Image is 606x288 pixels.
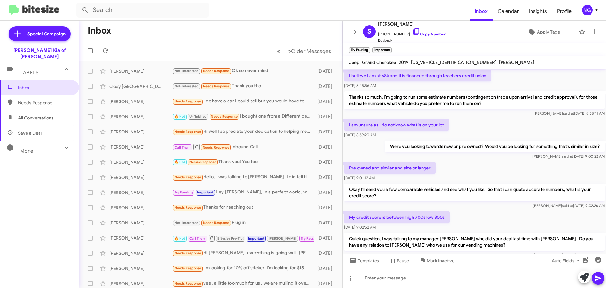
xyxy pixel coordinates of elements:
span: All Conversations [18,115,54,121]
span: Needs Response [175,266,201,270]
span: Try Pausing [175,190,193,194]
div: [PERSON_NAME] [109,265,172,272]
div: [DATE] [314,265,337,272]
div: Thank you! You too! [172,158,314,166]
span: Needs Response [211,114,238,119]
div: [PERSON_NAME] [109,235,172,241]
div: [DATE] [314,205,337,211]
span: Try Pausing [301,236,319,241]
span: More [20,148,33,154]
span: said at [562,154,573,159]
div: Hello, I was talking to [PERSON_NAME]. I did tell him that we were just looking, but really not i... [172,174,314,181]
span: » [288,47,291,55]
a: Inbox [470,2,493,21]
div: Plug in [172,219,314,226]
button: Templates [343,255,384,267]
span: [DATE] 9:02:52 AM [344,225,376,230]
span: Not-Interested [175,84,199,88]
span: [DATE] 8:59:20 AM [344,132,376,137]
div: [PERSON_NAME] [109,144,172,150]
div: [DATE] [314,68,337,74]
small: Important [372,47,391,53]
div: [PERSON_NAME] [109,159,172,165]
p: I believe I am at 68k and it is financed through teachers credit union [344,70,491,81]
span: Call Them [175,145,191,150]
div: Hey [PERSON_NAME], In a perfect world, which vehicle would you like to be your next SUV? [172,189,314,196]
span: Needs Response [175,130,201,134]
span: Needs Response [175,99,201,103]
div: [PERSON_NAME] [109,174,172,181]
div: [DATE] [314,113,337,120]
span: Needs Response [175,251,201,255]
div: [PERSON_NAME] [109,250,172,256]
div: [DATE] [314,174,337,181]
span: Apply Tags [537,26,560,38]
nav: Page navigation example [273,45,335,58]
span: Grand Cherokee [362,59,396,65]
div: yes . a little too much for us . we are mulling it over . can you do better ? [172,280,314,287]
button: Mark Inactive [414,255,460,267]
span: Pause [397,255,409,267]
div: [URL][DOMAIN_NAME] [172,234,314,242]
div: [DATE] [314,250,337,256]
div: NG [582,5,593,15]
div: I'm looking for 10% off sticker. I'm looking for $15,000 trade-in value on my 2021 [PERSON_NAME].... [172,265,314,272]
span: Important [248,236,264,241]
h1: Inbox [88,26,111,36]
span: Not-Interested [175,221,199,225]
span: Not-Interested [175,69,199,73]
span: Needs Response [203,84,230,88]
p: Were you looking towards new or pre owned? Would you be looking for something that's similar in s... [385,141,605,152]
span: Needs Response [203,69,230,73]
span: [PERSON_NAME] [DATE] 9:00:22 AM [532,154,605,159]
span: 🔥 Hot [175,114,185,119]
span: Labels [20,70,39,76]
div: [PERSON_NAME] [109,189,172,196]
span: said at [562,203,573,208]
div: [DATE] [314,129,337,135]
button: NG [577,5,599,15]
span: Needs Response [189,160,216,164]
span: Needs Response [175,281,201,285]
span: Auto Fields [552,255,582,267]
span: S [367,27,371,37]
div: [DATE] [314,235,337,241]
span: Profile [552,2,577,21]
span: 🔥 Hot [175,236,185,241]
span: [US_VEHICLE_IDENTIFICATION_NUMBER] [411,59,496,65]
div: Cloey [GEOGRAPHIC_DATA] [109,83,172,89]
span: 🔥 Hot [175,160,185,164]
span: Inbox [18,84,72,91]
span: Call Them [189,236,206,241]
a: Calendar [493,2,524,21]
span: Needs Response [175,175,201,179]
span: said at [563,253,574,257]
div: [DATE] [314,83,337,89]
span: Jeep [349,59,359,65]
span: Needs Response [18,100,72,106]
button: Auto Fields [547,255,587,267]
span: [PERSON_NAME] [499,59,534,65]
span: Buyback [378,37,446,44]
a: Special Campaign [9,26,71,41]
div: [PERSON_NAME] [109,220,172,226]
div: [DATE] [314,189,337,196]
button: Apply Tags [511,26,576,38]
span: Mark Inactive [427,255,454,267]
div: [DATE] [314,98,337,105]
div: Ok so never mind [172,67,314,75]
span: « [277,47,280,55]
span: said at [563,111,574,116]
span: [PERSON_NAME] [DATE] 8:58:11 AM [534,111,605,116]
button: Previous [273,45,284,58]
span: Bitesize Pro-Tip! [217,236,244,241]
span: [PERSON_NAME] [378,20,446,28]
div: [DATE] [314,280,337,287]
span: [PERSON_NAME] [269,236,297,241]
button: Next [284,45,335,58]
span: Save a Deal [18,130,42,136]
div: Thank you tho [172,83,314,90]
span: Templates [348,255,379,267]
span: [PERSON_NAME] [DATE] 9:17:16 AM [534,253,605,257]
